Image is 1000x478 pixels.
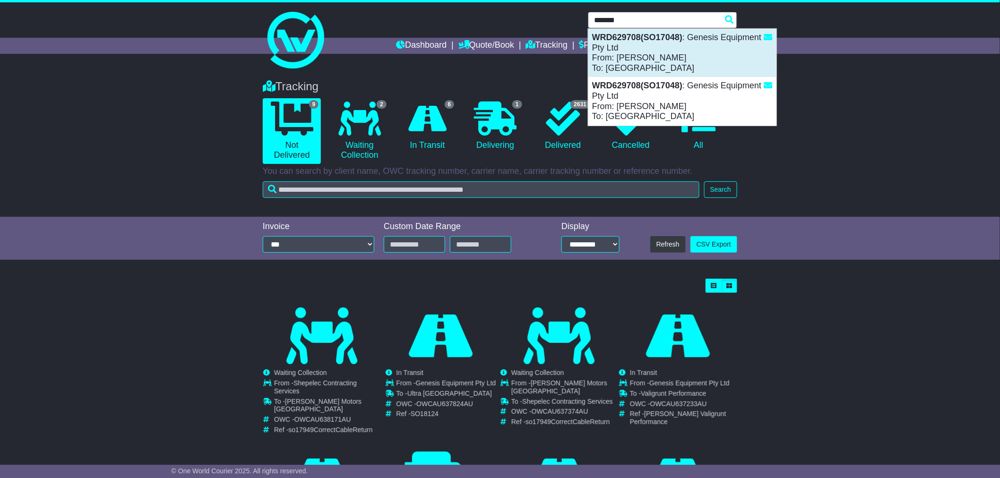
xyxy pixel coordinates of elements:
[592,33,682,42] strong: WRD629708(SO17048)
[258,80,742,94] div: Tracking
[690,236,737,253] a: CSV Export
[630,390,737,400] td: To -
[511,369,564,376] span: Waiting Collection
[511,398,618,408] td: To -
[263,98,321,164] a: 9 Not Delivered
[263,166,737,177] p: You can search by client name, OWC tracking number, carrier name, carrier tracking number or refe...
[511,408,618,418] td: OWC -
[526,418,610,426] span: so17949CorrectCableReturn
[274,426,381,434] td: Ref -
[466,98,524,154] a: 1 Delivering
[532,408,588,415] span: OWCAU637374AU
[309,100,319,109] span: 9
[522,398,612,405] span: Shepelec Contracting Services
[398,98,457,154] a: 6 In Transit
[588,29,776,77] div: : Genesis Equipment Pty Ltd From: [PERSON_NAME] To: [GEOGRAPHIC_DATA]
[458,38,514,54] a: Quote/Book
[650,236,686,253] button: Refresh
[407,390,492,397] span: Ultra [GEOGRAPHIC_DATA]
[579,38,622,54] a: Financials
[274,398,362,413] span: [PERSON_NAME] Motors [GEOGRAPHIC_DATA]
[377,100,387,109] span: 2
[630,369,657,376] span: In Transit
[588,77,776,125] div: : Genesis Equipment Pty Ltd From: [PERSON_NAME] To: [GEOGRAPHIC_DATA]
[641,390,706,397] span: Valigrunt Performance
[397,369,424,376] span: In Transit
[396,38,447,54] a: Dashboard
[274,379,381,398] td: From -
[561,222,620,232] div: Display
[704,181,737,198] button: Search
[630,410,737,426] td: Ref -
[397,390,496,400] td: To -
[274,369,327,376] span: Waiting Collection
[416,400,473,408] span: OWCAU637824AU
[274,379,357,395] span: Shepelec Contracting Services
[630,410,726,426] span: [PERSON_NAME] Valigrunt Performance
[511,379,607,395] span: [PERSON_NAME] Motors [GEOGRAPHIC_DATA]
[397,410,496,418] td: Ref -
[330,98,388,164] a: 2 Waiting Collection
[526,38,568,54] a: Tracking
[274,416,381,426] td: OWC -
[445,100,455,109] span: 6
[397,400,496,410] td: OWC -
[630,400,737,410] td: OWC -
[274,398,381,416] td: To -
[570,100,590,109] span: 2631
[511,418,618,426] td: Ref -
[649,379,730,387] span: Genesis Equipment Pty Ltd
[511,379,618,398] td: From -
[294,416,351,423] span: OWCAU638171AU
[512,100,522,109] span: 1
[397,379,496,390] td: From -
[384,222,535,232] div: Custom Date Range
[534,98,592,154] a: 2631 Delivered
[411,410,439,418] span: SO18124
[650,400,707,408] span: OWCAU637233AU
[416,379,496,387] span: Genesis Equipment Pty Ltd
[263,222,374,232] div: Invoice
[288,426,372,434] span: so17949CorrectCableReturn
[592,81,682,90] strong: WRD629708(SO17048)
[630,379,737,390] td: From -
[172,467,308,475] span: © One World Courier 2025. All rights reserved.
